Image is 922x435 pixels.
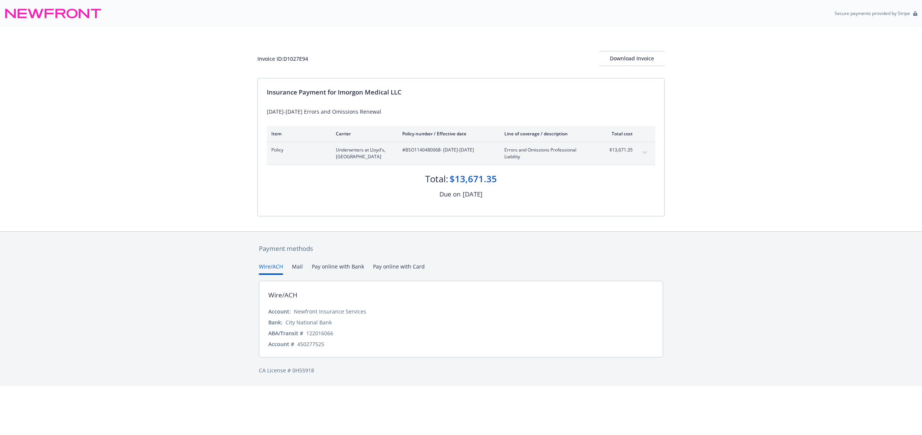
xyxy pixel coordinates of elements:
[402,147,492,153] span: #BSO1140480068 - [DATE]-[DATE]
[259,244,663,253] div: Payment methods
[257,55,308,63] div: Invoice ID: D1027E94
[306,329,333,337] div: 122016066
[286,318,332,326] div: City National Bank
[402,130,492,137] div: Policy number / Effective date
[639,147,651,159] button: expand content
[297,340,324,348] div: 450277525
[605,147,633,153] span: $13,671.35
[267,142,655,165] div: PolicyUnderwriters at Lloyd's, [GEOGRAPHIC_DATA]#BSO1140480068- [DATE]-[DATE]Errors and Omissions...
[835,10,910,16] p: Secure payments provided by Stripe
[294,307,366,315] div: Newfront Insurance Services
[599,51,665,66] button: Download Invoice
[268,290,298,300] div: Wire/ACH
[336,130,390,137] div: Carrier
[336,147,390,160] span: Underwriters at Lloyd's, [GEOGRAPHIC_DATA]
[292,262,303,275] button: Mail
[504,130,593,137] div: Line of coverage / description
[267,87,655,97] div: Insurance Payment for Imorgon Medical LLC
[268,329,303,337] div: ABA/Transit #
[312,262,364,275] button: Pay online with Bank
[259,366,663,374] div: CA License # 0H55918
[268,307,291,315] div: Account:
[267,108,655,115] div: [DATE]-[DATE] Errors and Omissions Renewal
[605,130,633,137] div: Total cost
[268,318,283,326] div: Bank:
[504,147,593,160] span: Errors and Omissions Professional Liability
[271,147,324,153] span: Policy
[268,340,294,348] div: Account #
[373,262,425,275] button: Pay online with Card
[425,172,448,185] div: Total:
[259,262,283,275] button: Wire/ACH
[439,189,460,199] div: Due on
[271,130,324,137] div: Item
[450,172,497,185] div: $13,671.35
[463,189,483,199] div: [DATE]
